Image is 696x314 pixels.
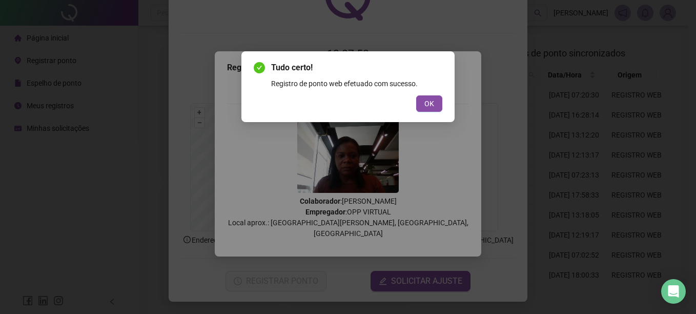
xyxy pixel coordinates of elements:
[424,98,434,109] span: OK
[271,62,442,74] span: Tudo certo!
[254,62,265,73] span: check-circle
[416,95,442,112] button: OK
[661,279,686,304] div: Open Intercom Messenger
[271,78,442,89] div: Registro de ponto web efetuado com sucesso.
